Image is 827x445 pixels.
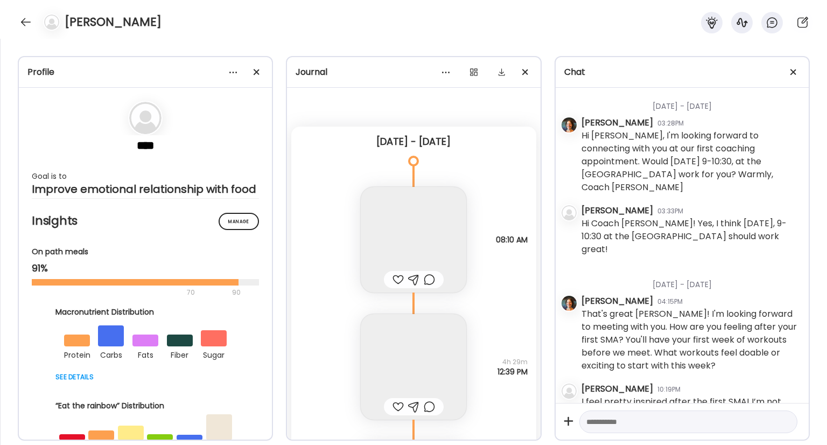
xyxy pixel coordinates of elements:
[581,129,800,194] div: Hi [PERSON_NAME], I'm looking forward to connecting with you at our first coaching appointment. W...
[657,119,684,128] div: 03:28PM
[32,183,259,196] div: Improve emotional relationship with food
[657,385,681,394] div: 10:19PM
[581,383,653,395] div: [PERSON_NAME]
[581,217,800,256] div: Hi Coach [PERSON_NAME]! Yes, I think [DATE], 9-10:30 at the [GEOGRAPHIC_DATA] should work great!
[296,66,531,79] div: Journal
[581,266,800,295] div: [DATE] - [DATE]
[581,295,653,308] div: [PERSON_NAME]
[300,135,527,148] div: [DATE] - [DATE]
[562,384,577,399] img: bg-avatar-default.svg
[581,308,800,372] div: That's great [PERSON_NAME]! I'm looking forward to meeting with you. How are you feeling after yo...
[32,286,229,299] div: 70
[132,346,158,361] div: fats
[497,357,528,367] span: 4h 29m
[27,66,263,79] div: Profile
[581,88,800,116] div: [DATE] - [DATE]
[32,170,259,183] div: Goal is to
[497,367,528,377] span: 12:39 PM
[32,262,259,275] div: 91%
[562,296,577,311] img: avatars%2FJ3GRwH8ktnRjWK9hkZEoQc3uDqP2
[32,213,259,229] h2: Insights
[98,346,124,361] div: carbs
[201,346,227,361] div: sugar
[496,235,528,245] span: 08:10 AM
[32,246,259,258] div: On path meals
[581,204,653,217] div: [PERSON_NAME]
[64,346,90,361] div: protein
[581,116,653,129] div: [PERSON_NAME]
[219,213,259,230] div: Manage
[657,206,683,216] div: 03:33PM
[65,13,162,31] h4: [PERSON_NAME]
[562,117,577,133] img: avatars%2FJ3GRwH8ktnRjWK9hkZEoQc3uDqP2
[564,66,800,79] div: Chat
[657,297,683,307] div: 04:15PM
[55,307,235,318] div: Macronutrient Distribution
[231,286,242,299] div: 90
[55,400,235,412] div: “Eat the rainbow” Distribution
[167,346,193,361] div: fiber
[129,102,162,134] img: bg-avatar-default.svg
[562,205,577,220] img: bg-avatar-default.svg
[44,15,59,30] img: bg-avatar-default.svg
